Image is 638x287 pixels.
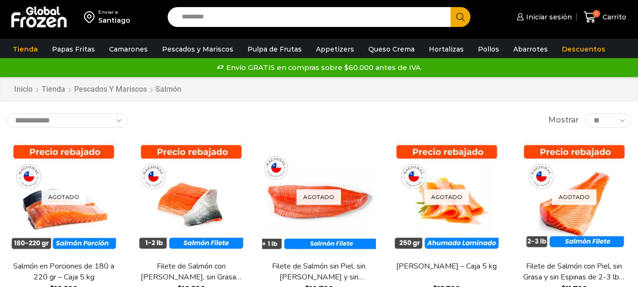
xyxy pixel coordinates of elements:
a: [PERSON_NAME] – Caja 5 kg [396,261,498,272]
a: Camarones [104,40,153,58]
a: Papas Fritas [47,40,100,58]
p: Agotado [297,189,341,205]
select: Pedido de la tienda [7,113,128,128]
a: Filete de Salmón con Piel, sin Grasa y sin Espinas de 2-3 lb – Premium – Caja 10 kg [523,261,625,283]
a: Filete de Salmón sin Piel, sin [PERSON_NAME] y sin [PERSON_NAME] – Caja 10 Kg [268,261,370,283]
a: Tienda [8,40,43,58]
span: Carrito [600,12,626,22]
span: Mostrar [548,115,578,126]
p: Agotado [425,189,469,205]
p: Agotado [42,189,86,205]
a: Tienda [41,84,66,95]
a: Pulpa de Frutas [243,40,306,58]
div: Santiago [98,16,130,25]
span: Iniciar sesión [524,12,572,22]
a: Inicio [14,84,33,95]
a: Appetizers [311,40,359,58]
a: 0 Carrito [581,6,629,28]
a: Hortalizas [424,40,468,58]
a: Descuentos [557,40,610,58]
div: Enviar a [98,9,130,16]
h1: Salmón [155,85,181,94]
a: Salmón en Porciones de 180 a 220 gr – Caja 5 kg [13,261,115,283]
a: Filete de Salmón con [PERSON_NAME], sin Grasa y sin Espinas 1-2 lb – Caja 10 Kg [140,261,242,283]
span: 0 [593,10,600,17]
a: Pollos [473,40,504,58]
button: Search button [451,7,470,27]
a: Pescados y Mariscos [157,40,238,58]
p: Agotado [552,189,596,205]
a: Pescados y Mariscos [74,84,147,95]
a: Iniciar sesión [514,8,572,26]
a: Queso Crema [364,40,419,58]
nav: Breadcrumb [14,84,181,95]
a: Abarrotes [509,40,553,58]
img: address-field-icon.svg [84,9,98,25]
